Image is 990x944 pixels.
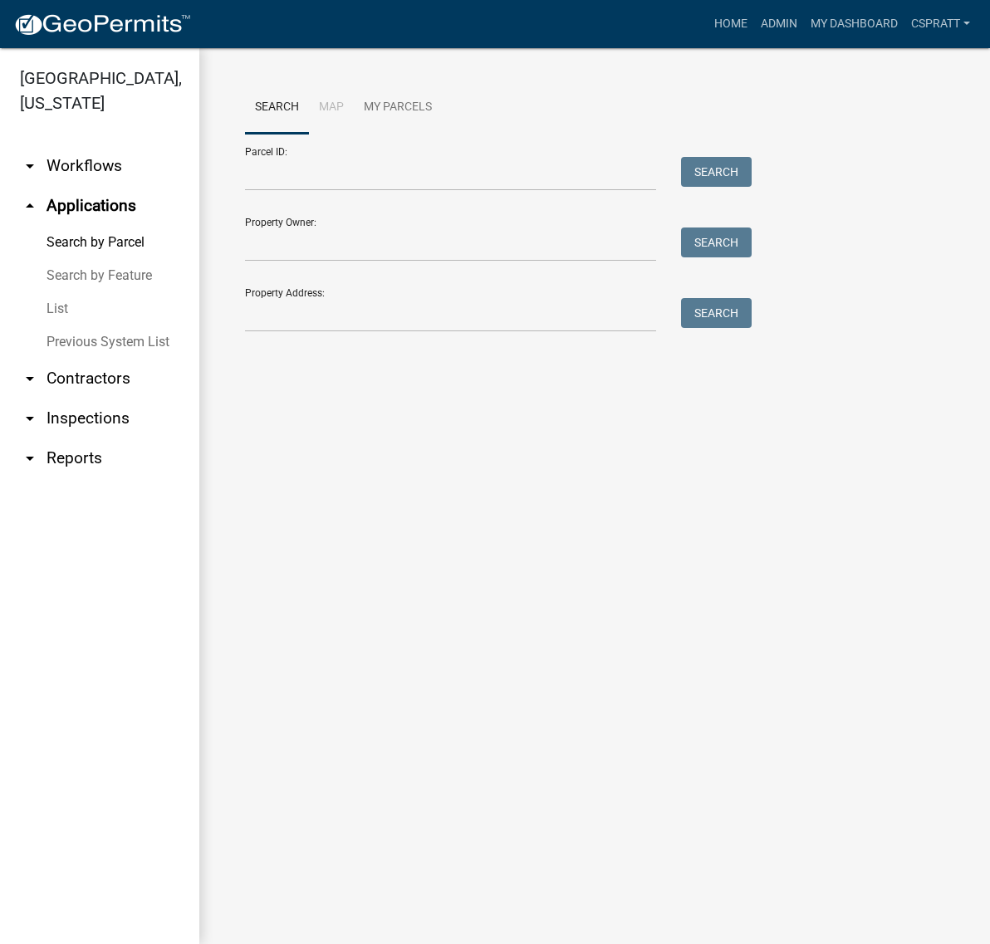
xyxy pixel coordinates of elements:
[681,227,752,257] button: Search
[708,8,754,40] a: Home
[245,81,309,135] a: Search
[681,157,752,187] button: Search
[20,408,40,428] i: arrow_drop_down
[904,8,977,40] a: cspratt
[681,298,752,328] button: Search
[754,8,804,40] a: Admin
[20,156,40,176] i: arrow_drop_down
[804,8,904,40] a: My Dashboard
[20,369,40,389] i: arrow_drop_down
[20,196,40,216] i: arrow_drop_up
[20,448,40,468] i: arrow_drop_down
[354,81,442,135] a: My Parcels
